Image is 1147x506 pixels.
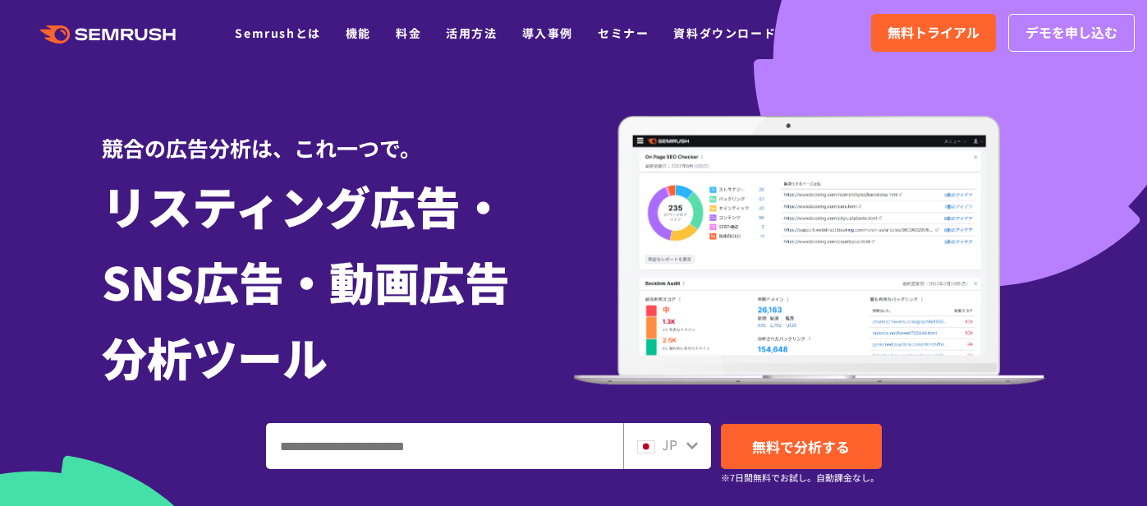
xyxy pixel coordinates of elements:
[235,25,320,41] a: Semrushとは
[396,25,421,41] a: 料金
[673,25,776,41] a: 資料ダウンロード
[102,107,574,163] div: 競合の広告分析は、これ一つで。
[522,25,573,41] a: 導入事例
[871,14,996,52] a: 無料トライアル
[888,22,980,44] span: 無料トライアル
[1008,14,1135,52] a: デモを申し込む
[662,435,677,454] span: JP
[1025,22,1117,44] span: デモを申し込む
[721,424,882,469] a: 無料で分析する
[346,25,371,41] a: 機能
[598,25,649,41] a: セミナー
[446,25,497,41] a: 活用方法
[752,436,850,457] span: 無料で分析する
[102,168,574,394] h1: リスティング広告・ SNS広告・動画広告 分析ツール
[721,470,879,485] small: ※7日間無料でお試し。自動課金なし。
[267,424,622,468] input: ドメイン、キーワードまたはURLを入力してください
